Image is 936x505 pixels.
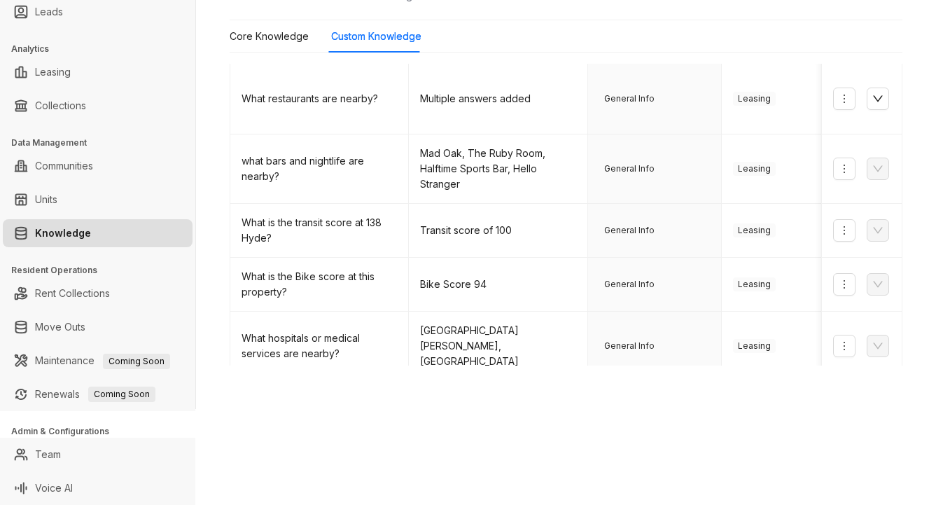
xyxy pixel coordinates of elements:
td: Transit score of 100 [409,204,587,258]
li: Communities [3,152,193,180]
h3: Admin & Configurations [11,425,195,438]
td: Mad Oak, The Ruby Room, Halftime Sports Bar, Hello Stranger [409,134,587,204]
span: more [839,279,850,290]
span: Coming Soon [88,387,155,402]
div: What is the Bike score at this property? [242,269,397,300]
span: General Info [599,223,659,237]
div: Core Knowledge [230,29,309,44]
span: Leasing [733,92,776,106]
li: Units [3,186,193,214]
a: Communities [35,152,93,180]
li: Leasing [3,58,193,86]
span: Coming Soon [103,354,170,369]
li: Collections [3,92,193,120]
li: Team [3,441,193,469]
li: Rent Collections [3,279,193,307]
a: Move Outs [35,313,85,341]
a: Units [35,186,57,214]
span: down [872,93,883,104]
a: Rent Collections [35,279,110,307]
td: Multiple answers added [409,64,587,134]
a: Team [35,441,61,469]
li: Move Outs [3,313,193,341]
div: Custom Knowledge [331,29,421,44]
h3: Analytics [11,43,195,55]
div: What is the transit score at 138 Hyde? [242,215,397,246]
span: General Info [599,277,659,291]
td: [GEOGRAPHIC_DATA][PERSON_NAME], [GEOGRAPHIC_DATA] [409,312,587,381]
span: General Info [599,339,659,353]
li: Renewals [3,380,193,408]
span: General Info [599,162,659,176]
a: RenewalsComing Soon [35,380,155,408]
span: Leasing [733,277,776,291]
a: Voice AI [35,474,73,502]
span: Leasing [733,223,776,237]
span: more [839,340,850,352]
span: more [839,93,850,104]
span: Leasing [733,162,776,176]
span: General Info [599,92,659,106]
div: What restaurants are nearby? [242,91,397,106]
h3: Resident Operations [11,264,195,277]
li: Knowledge [3,219,193,247]
div: what bars and nightlife are nearby? [242,153,397,184]
span: Leasing [733,339,776,353]
a: Knowledge [35,219,91,247]
div: What hospitals or medical services are nearby? [242,331,397,361]
h3: Data Management [11,137,195,149]
span: more [839,163,850,174]
td: Bike Score 94 [409,258,587,312]
li: Voice AI [3,474,193,502]
li: Maintenance [3,347,193,375]
span: more [839,225,850,236]
a: Collections [35,92,86,120]
a: Leasing [35,58,71,86]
